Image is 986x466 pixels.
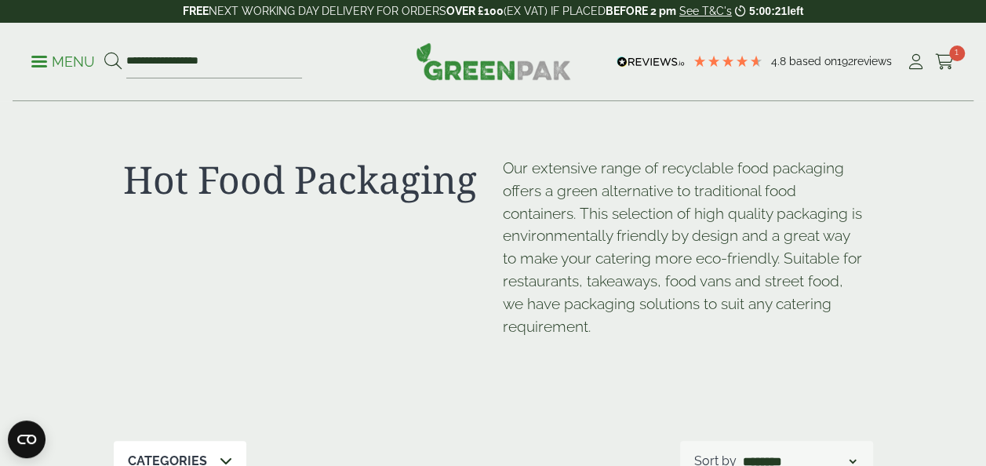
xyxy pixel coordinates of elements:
span: left [787,5,803,17]
span: reviews [853,55,892,67]
span: 4.8 [771,55,789,67]
span: 1 [949,46,965,61]
h1: Hot Food Packaging [123,157,484,202]
button: Open CMP widget [8,420,45,458]
span: 5:00:21 [749,5,787,17]
img: REVIEWS.io [617,56,685,67]
span: Based on [789,55,837,67]
i: Cart [935,54,955,70]
p: Our extensive range of recyclable food packaging offers a green alternative to traditional food c... [503,157,864,337]
img: GreenPak Supplies [416,42,571,80]
i: My Account [906,54,926,70]
div: 4.8 Stars [693,54,763,68]
strong: FREE [183,5,209,17]
a: 1 [935,50,955,74]
a: See T&C's [679,5,732,17]
p: [URL][DOMAIN_NAME] [503,351,504,353]
span: 192 [837,55,853,67]
p: Menu [31,53,95,71]
a: Menu [31,53,95,68]
strong: BEFORE 2 pm [606,5,676,17]
strong: OVER £100 [446,5,504,17]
